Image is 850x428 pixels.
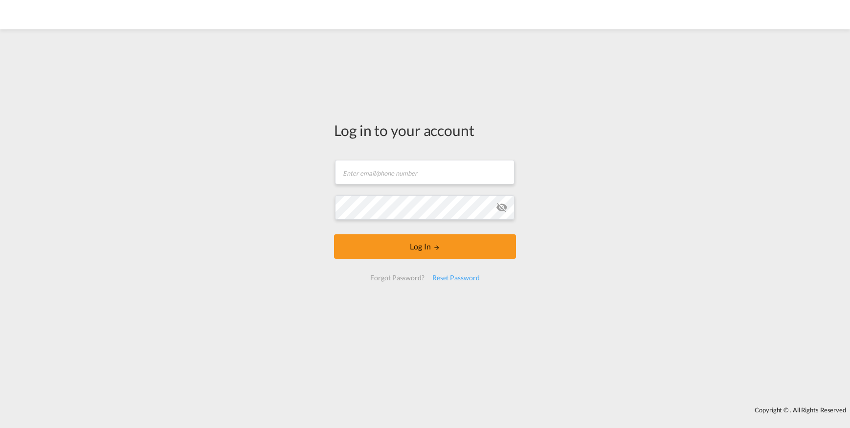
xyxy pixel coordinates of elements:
[334,120,516,140] div: Log in to your account
[334,234,516,259] button: LOGIN
[496,202,508,213] md-icon: icon-eye-off
[366,269,428,287] div: Forgot Password?
[335,160,514,184] input: Enter email/phone number
[428,269,484,287] div: Reset Password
